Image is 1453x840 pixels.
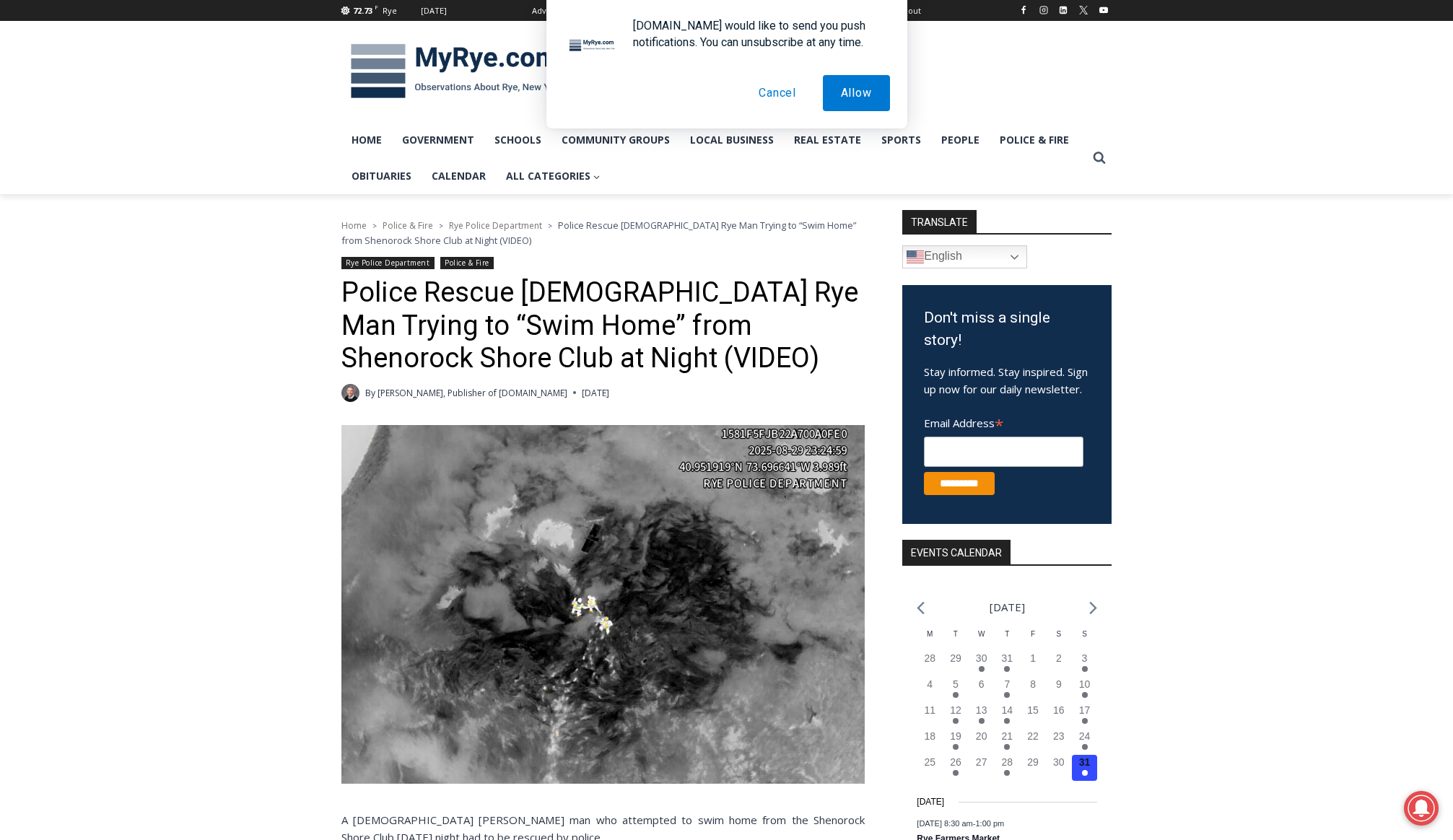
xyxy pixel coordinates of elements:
[976,704,987,716] time: 13
[943,755,969,781] button: 26 Has events
[341,122,392,158] a: Home
[1027,730,1039,742] time: 22
[422,158,496,194] a: Calendar
[953,718,959,724] em: Has events
[902,245,1027,268] a: English
[917,819,972,828] span: [DATE] 8:30 am
[378,387,567,399] a: [PERSON_NAME], Publisher of [DOMAIN_NAME]
[1002,730,1013,742] time: 21
[1086,145,1112,171] button: View Search Form
[931,122,990,158] a: People
[917,755,943,781] button: 25
[582,386,609,400] time: [DATE]
[392,122,484,158] a: Government
[995,703,1021,729] button: 14 Has events
[969,677,995,703] button: 6
[976,730,987,742] time: 20
[950,704,961,716] time: 12
[1082,692,1088,698] em: Has events
[950,652,961,664] time: 29
[741,75,814,111] button: Cancel
[924,756,935,768] time: 25
[1079,678,1091,690] time: 10
[917,819,1004,828] time: -
[975,819,1004,828] span: 1:00 pm
[995,629,1021,651] div: Thursday
[1005,630,1009,638] span: T
[1072,729,1098,755] button: 24 Has events
[917,629,943,651] div: Monday
[1053,730,1065,742] time: 23
[1082,770,1088,776] em: Has events
[917,677,943,703] button: 4
[341,158,422,194] a: Obituaries
[383,219,433,232] a: Police & Fire
[990,598,1025,617] li: [DATE]
[449,219,542,232] a: Rye Police Department
[978,630,985,638] span: W
[1082,718,1088,724] em: Has events
[924,307,1090,352] h3: Don't miss a single story!
[917,703,943,729] button: 11
[976,652,987,664] time: 30
[969,729,995,755] button: 20
[924,730,935,742] time: 18
[1079,756,1091,768] time: 31
[953,678,959,690] time: 5
[902,540,1011,564] h2: Events Calendar
[979,718,985,724] em: Has events
[341,384,359,402] a: Author image
[969,629,995,651] div: Wednesday
[1046,755,1072,781] button: 30
[1004,692,1010,698] em: Has events
[995,677,1021,703] button: 7 Has events
[907,248,924,266] img: en
[1030,678,1036,690] time: 8
[924,704,935,716] time: 11
[341,218,865,248] nav: Breadcrumbs
[1002,704,1013,716] time: 14
[1082,666,1088,672] em: Has events
[917,795,944,809] time: [DATE]
[1002,756,1013,768] time: 28
[976,756,987,768] time: 27
[1020,755,1046,781] button: 29
[943,703,969,729] button: 12 Has events
[943,629,969,651] div: Tuesday
[1056,678,1062,690] time: 9
[950,730,961,742] time: 19
[1082,652,1088,664] time: 3
[1046,703,1072,729] button: 16
[1004,678,1010,690] time: 7
[953,692,959,698] em: Has events
[979,678,985,690] time: 6
[871,122,931,158] a: Sports
[1072,755,1098,781] button: 31 Has events
[440,257,494,269] a: Police & Fire
[917,601,925,615] a: Previous month
[953,770,959,776] em: Has events
[1027,704,1039,716] time: 15
[1089,601,1097,615] a: Next month
[551,122,680,158] a: Community Groups
[564,17,621,75] img: notification icon
[950,756,961,768] time: 26
[341,219,367,232] a: Home
[990,122,1079,158] a: Police & Fire
[1079,730,1091,742] time: 24
[1004,666,1010,672] em: Has events
[1053,756,1065,768] time: 30
[1046,677,1072,703] button: 9
[341,122,1086,195] nav: Primary Navigation
[927,678,933,690] time: 4
[1030,652,1036,664] time: 1
[506,168,601,184] span: All Categories
[995,729,1021,755] button: 21 Has events
[1072,651,1098,677] button: 3 Has events
[1056,652,1062,664] time: 2
[1082,630,1087,638] span: S
[621,17,890,51] div: [DOMAIN_NAME] would like to send you push notifications. You can unsubscribe at any time.
[823,75,890,111] button: Allow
